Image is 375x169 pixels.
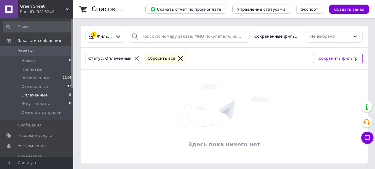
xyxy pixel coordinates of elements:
[145,5,226,14] button: Скачать отчет по пром-оплате
[69,58,71,63] span: 0
[329,5,369,14] button: Создать заказ
[69,110,71,115] span: 1
[237,7,285,12] span: Управление статусами
[18,133,52,138] span: Товары и услуги
[69,101,71,107] span: 0
[3,21,72,32] input: Поиск
[92,6,144,13] h1: Список заказов
[87,55,133,62] div: Статус: Оплаченный
[67,84,71,89] span: 97
[20,9,73,15] div: Ваш ID: 3816249
[361,132,373,144] button: Чат с покупателем
[18,48,33,54] span: Заказы
[323,7,369,11] a: Создать заказ
[91,32,96,37] div: 1
[146,55,177,62] div: Сбросить все
[18,38,61,43] span: Заказы и сообщения
[21,67,42,72] span: Принятые
[310,33,350,40] div: Не выбрано
[150,6,221,12] span: Скачать отчет по пром-оплате
[18,143,46,149] span: Уведомления
[84,141,365,148] div: Здесь пока ничего нет
[296,5,323,14] button: Экспорт
[254,34,300,39] span: Сохраненные фильтры:
[21,58,35,63] span: Новые
[69,67,71,72] span: 1
[129,31,249,43] input: Поиск по номеру заказа, ФИО покупателя, номеру телефона, Email, номеру накладной
[21,110,61,115] span: Ожидает отправки
[334,7,364,12] span: Создать заказ
[97,34,113,39] span: Фильтры
[69,92,71,98] span: 0
[318,55,358,62] span: Сохранить фильтр
[313,53,363,65] button: Сохранить фильтр
[21,84,48,89] span: Отмененные
[21,75,51,81] span: Выполненные
[301,7,318,12] span: Экспорт
[18,122,42,128] span: Сообщения
[21,92,48,98] span: Оплаченные
[21,101,50,107] span: Ждут оплаты
[232,5,290,14] button: Управление статусами
[20,4,66,9] span: Green Sheet
[63,75,71,81] span: 2244
[18,154,56,165] span: Показатели работы компании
